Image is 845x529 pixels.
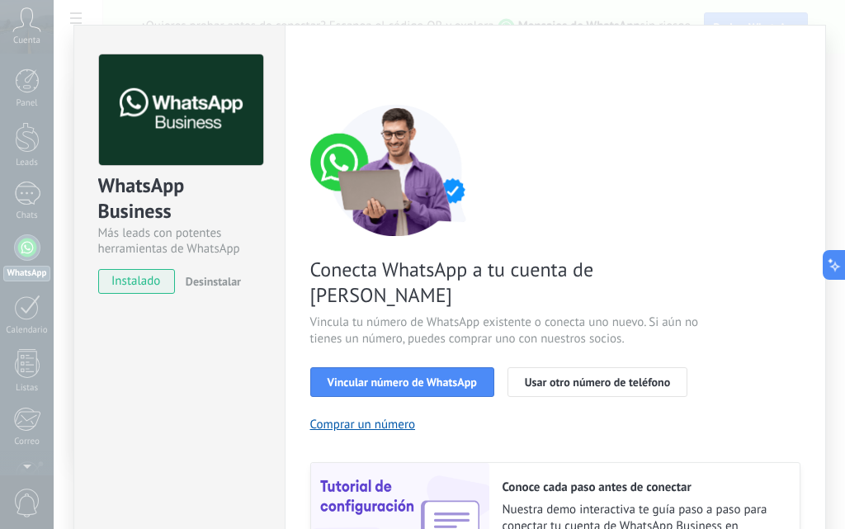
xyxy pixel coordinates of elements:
[310,417,416,432] button: Comprar un número
[310,314,703,347] span: Vincula tu número de WhatsApp existente o conecta uno nuevo. Si aún no tienes un número, puedes c...
[328,376,477,388] span: Vincular número de WhatsApp
[99,269,174,294] span: instalado
[98,172,261,225] div: WhatsApp Business
[503,479,783,495] h2: Conoce cada paso antes de conectar
[98,225,261,257] div: Más leads con potentes herramientas de WhatsApp
[179,269,241,294] button: Desinstalar
[186,274,241,289] span: Desinstalar
[507,367,687,397] button: Usar otro número de teléfono
[525,376,670,388] span: Usar otro número de teléfono
[99,54,263,166] img: logo_main.png
[310,257,703,308] span: Conecta WhatsApp a tu cuenta de [PERSON_NAME]
[310,367,494,397] button: Vincular número de WhatsApp
[310,104,484,236] img: connect number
